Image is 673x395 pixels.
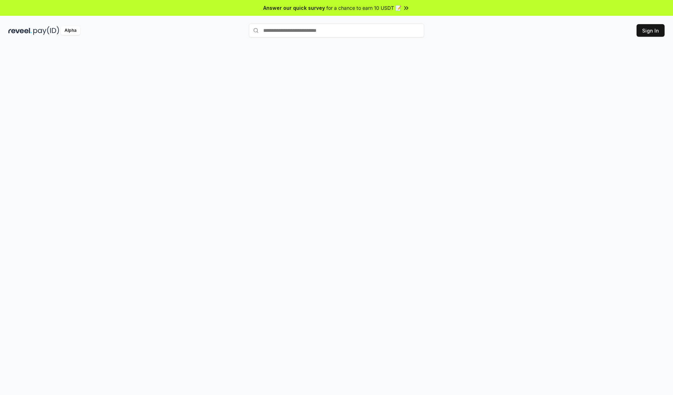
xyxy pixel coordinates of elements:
div: Alpha [61,26,80,35]
img: reveel_dark [8,26,32,35]
span: for a chance to earn 10 USDT 📝 [326,4,401,12]
img: pay_id [33,26,59,35]
span: Answer our quick survey [263,4,325,12]
button: Sign In [637,24,665,37]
